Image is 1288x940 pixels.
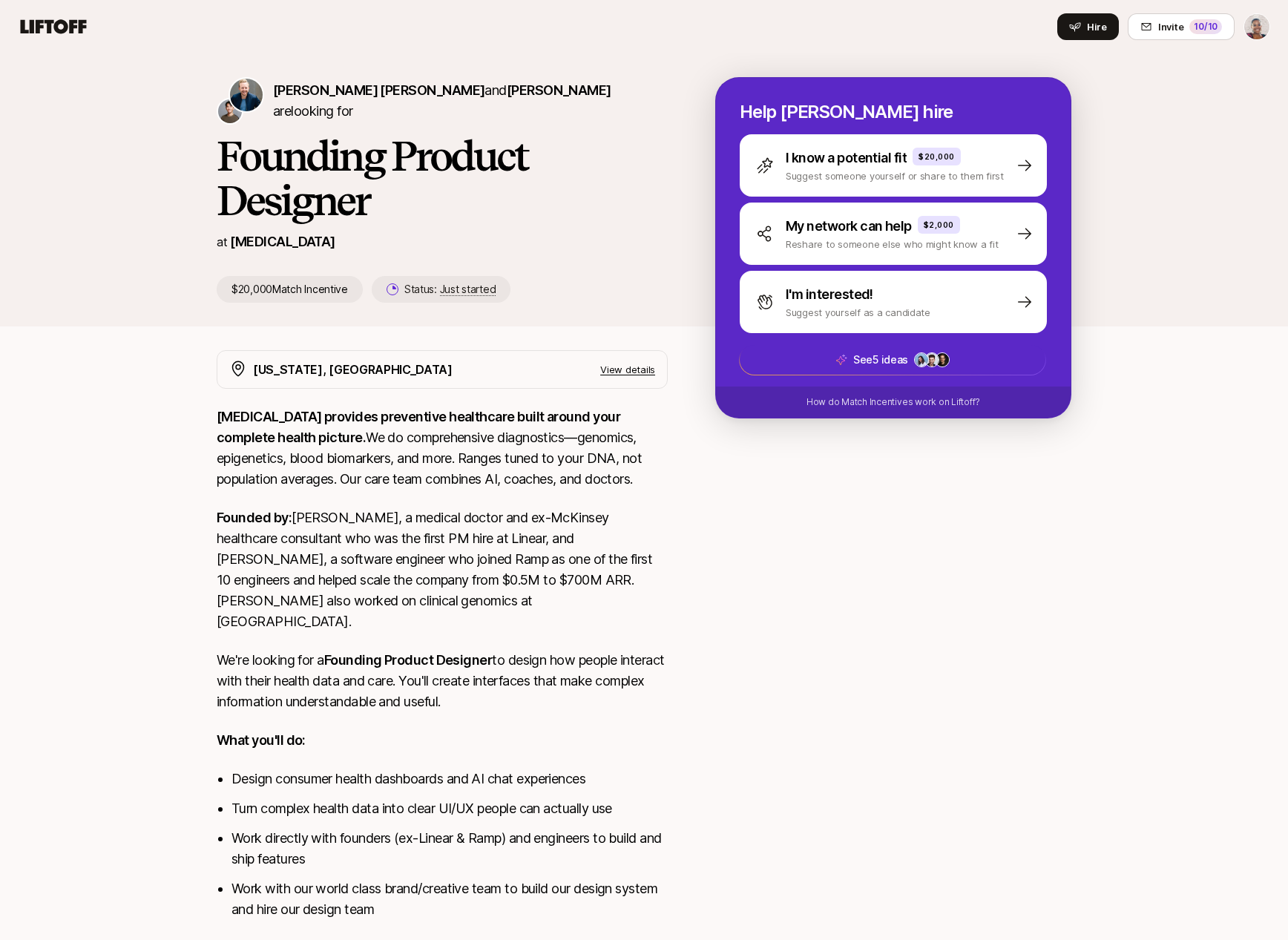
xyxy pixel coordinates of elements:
li: Work directly with founders (ex-Linear & Ramp) and engineers to build and ship features [231,828,668,870]
img: David Deng [218,99,242,123]
p: [MEDICAL_DATA] [230,231,335,252]
p: How do Match Incentives work on Liftoff? [806,395,980,409]
p: are looking for [273,80,668,122]
p: Suggest someone yourself or share to them first [786,168,1004,183]
strong: Founded by: [217,510,292,525]
p: My network can help [786,216,912,237]
span: Hire [1087,19,1107,34]
p: $20,000 Match Incentive [217,276,363,303]
p: I'm interested! [786,284,873,305]
p: We're looking for a to design how people interact with their health data and care. You'll create ... [217,650,668,712]
p: [PERSON_NAME], a medical doctor and ex-McKinsey healthcare consultant who was the first PM hire a... [217,507,668,632]
div: 10 /10 [1189,19,1222,34]
span: [PERSON_NAME] [507,82,611,98]
li: Design consumer health dashboards and AI chat experiences [231,769,668,789]
p: Status: [404,280,496,298]
span: and [484,82,611,98]
img: 3b21b1e9_db0a_4655_a67f_ab9b1489a185.jpg [915,353,928,367]
img: ACg8ocLkLr99FhTl-kK-fHkDFhetpnfS0fTAm4rmr9-oxoZ0EDUNs14=s160-c [936,353,949,367]
button: Invite10/10 [1128,13,1235,40]
strong: Founding Product Designer [324,652,493,668]
p: We do comprehensive diagnostics—genomics, epigenetics, blood biomarkers, and more. Ranges tuned t... [217,407,668,490]
p: Reshare to someone else who might know a fit [786,237,999,252]
p: at [217,232,227,252]
p: $2,000 [924,219,954,231]
img: Janelle Bradley [1244,14,1269,39]
h1: Founding Product Designer [217,134,668,223]
img: Sagan Schultz [230,79,263,111]
p: [US_STATE], [GEOGRAPHIC_DATA] [253,360,453,379]
span: Just started [440,283,496,296]
li: Work with our world class brand/creative team to build our design system and hire our design team [231,878,668,920]
span: [PERSON_NAME] [PERSON_NAME] [273,82,484,98]
p: Suggest yourself as a candidate [786,305,930,320]
p: I know a potential fit [786,148,907,168]
strong: [MEDICAL_DATA] provides preventive healthcare built around your complete health picture. [217,409,622,445]
strong: What you'll do: [217,732,306,748]
span: Invite [1158,19,1183,34]
button: Janelle Bradley [1243,13,1270,40]
li: Turn complex health data into clear UI/UX people can actually use [231,798,668,819]
button: Hire [1057,13,1119,40]
p: Help [PERSON_NAME] hire [740,102,1047,122]
button: See5 ideas [739,344,1046,375]
p: View details [600,362,655,377]
p: See 5 ideas [853,351,908,369]
img: 7bf30482_e1a5_47b4_9e0f_fc49ddd24bf6.jpg [925,353,939,367]
p: $20,000 [919,151,955,162]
